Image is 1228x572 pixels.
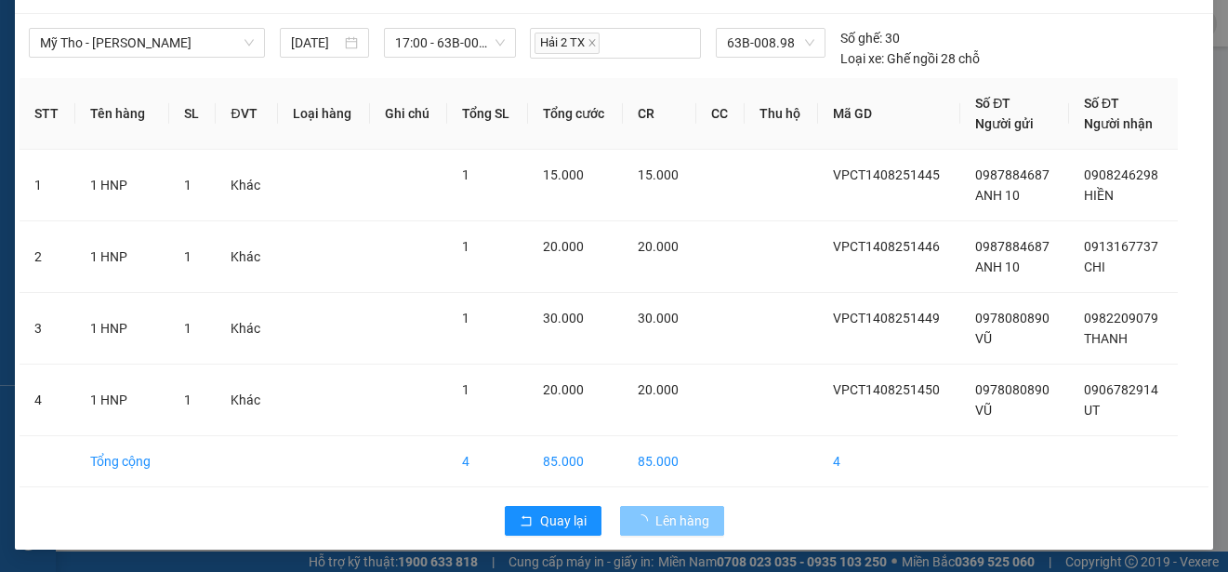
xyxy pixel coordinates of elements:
[462,239,469,254] span: 1
[727,29,814,57] span: 63B-008.98
[40,29,254,57] span: Mỹ Tho - Hồ Chí Minh
[169,78,216,150] th: SL
[833,239,940,254] span: VPCT1408251446
[14,122,83,141] span: Cước rồi :
[543,167,584,182] span: 15.000
[1084,259,1105,274] span: CHI
[975,188,1020,203] span: ANH 10
[1084,188,1114,203] span: HIỀN
[623,436,696,487] td: 85.000
[75,365,169,436] td: 1 HNP
[20,150,75,221] td: 1
[528,436,623,487] td: 85.000
[975,259,1020,274] span: ANH 10
[638,382,679,397] span: 20.000
[14,120,169,142] div: 20.000
[447,436,527,487] td: 4
[745,78,818,150] th: Thu hộ
[179,16,370,60] div: VP [GEOGRAPHIC_DATA]
[975,116,1034,131] span: Người gửi
[1084,239,1158,254] span: 0913167737
[620,506,724,536] button: Lên hàng
[528,78,623,150] th: Tổng cước
[638,167,679,182] span: 15.000
[216,365,278,436] td: Khác
[75,150,169,221] td: 1 HNP
[840,48,884,69] span: Loại xe:
[75,221,169,293] td: 1 HNP
[520,514,533,529] span: rollback
[638,311,679,326] span: 30.000
[16,60,166,83] div: VŨ
[833,382,940,397] span: VPCT1408251450
[75,293,169,365] td: 1 HNP
[1084,382,1158,397] span: 0906782914
[20,293,75,365] td: 3
[975,167,1050,182] span: 0987884687
[216,293,278,365] td: Khác
[75,78,169,150] th: Tên hàng
[16,83,166,109] div: 0978080890
[975,403,992,418] span: VŨ
[818,436,960,487] td: 4
[447,78,527,150] th: Tổng SL
[1084,96,1119,111] span: Số ĐT
[543,311,584,326] span: 30.000
[655,511,709,531] span: Lên hàng
[20,221,75,293] td: 2
[179,83,370,109] div: 0906782914
[16,16,166,60] div: VP [PERSON_NAME]
[278,78,370,150] th: Loại hàng
[696,78,745,150] th: CC
[179,60,370,83] div: UT
[75,436,169,487] td: Tổng cộng
[20,365,75,436] td: 4
[623,78,696,150] th: CR
[1084,331,1128,346] span: THANH
[975,311,1050,326] span: 0978080890
[216,150,278,221] td: Khác
[1084,167,1158,182] span: 0908246298
[395,29,504,57] span: 17:00 - 63B-008.98
[184,249,191,264] span: 1
[16,18,45,37] span: Gửi:
[840,48,980,69] div: Ghế ngồi 28 chỗ
[505,506,601,536] button: rollbackQuay lại
[833,311,940,326] span: VPCT1408251449
[184,321,191,336] span: 1
[975,239,1050,254] span: 0987884687
[291,33,341,53] input: 14/08/2025
[184,178,191,193] span: 1
[588,38,597,47] span: close
[975,331,992,346] span: VŨ
[1084,403,1100,418] span: UT
[535,33,600,54] span: Hải 2 TX
[1084,311,1158,326] span: 0982209079
[462,382,469,397] span: 1
[216,221,278,293] td: Khác
[540,511,587,531] span: Quay lại
[179,18,223,37] span: Nhận:
[840,28,882,48] span: Số ghế:
[833,167,940,182] span: VPCT1408251445
[216,78,278,150] th: ĐVT
[543,382,584,397] span: 20.000
[975,96,1010,111] span: Số ĐT
[462,311,469,326] span: 1
[462,167,469,182] span: 1
[543,239,584,254] span: 20.000
[635,514,655,527] span: loading
[1084,116,1153,131] span: Người nhận
[818,78,960,150] th: Mã GD
[370,78,447,150] th: Ghi chú
[20,78,75,150] th: STT
[840,28,900,48] div: 30
[975,382,1050,397] span: 0978080890
[638,239,679,254] span: 20.000
[184,392,191,407] span: 1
